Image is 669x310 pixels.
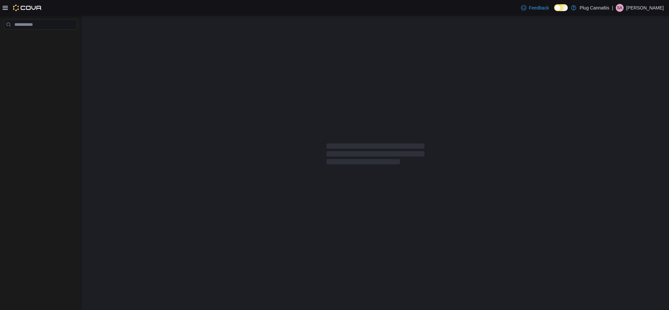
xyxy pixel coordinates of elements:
[617,4,622,12] span: SA
[327,145,424,166] span: Loading
[13,5,42,11] img: Cova
[626,4,664,12] p: [PERSON_NAME]
[518,1,551,14] a: Feedback
[612,4,613,12] p: |
[580,4,609,12] p: Plug Canna6is
[4,31,77,47] nav: Complex example
[554,4,568,11] input: Dark Mode
[616,4,624,12] div: Soleil Alexis
[529,5,549,11] span: Feedback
